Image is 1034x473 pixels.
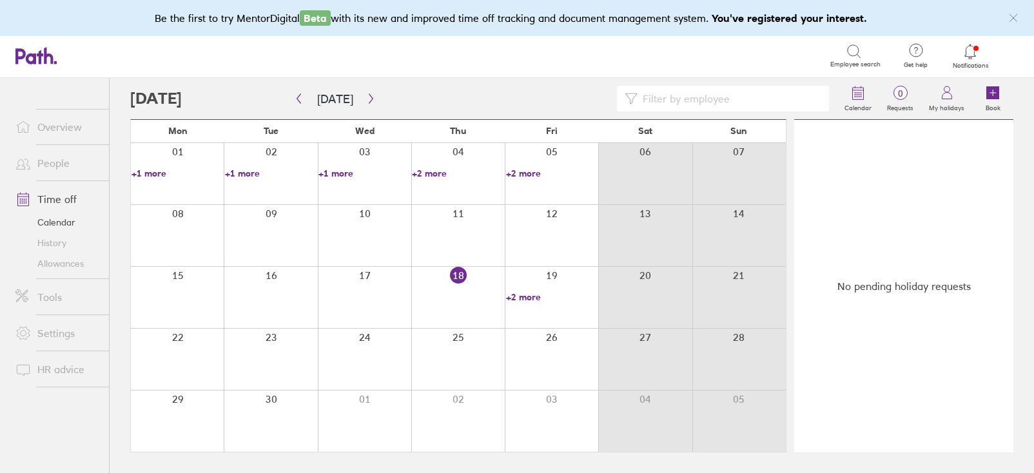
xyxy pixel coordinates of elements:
[879,101,921,112] label: Requests
[318,168,411,179] a: +1 more
[144,50,177,61] div: Search
[730,126,747,136] span: Sun
[155,10,880,26] div: Be the first to try MentorDigital with its new and improved time off tracking and document manage...
[972,78,1013,119] a: Book
[546,126,558,136] span: Fri
[307,88,364,110] button: [DATE]
[5,212,109,233] a: Calendar
[5,233,109,253] a: History
[168,126,188,136] span: Mon
[5,150,109,176] a: People
[506,168,598,179] a: +2 more
[879,78,921,119] a: 0Requests
[950,62,991,70] span: Notifications
[450,126,466,136] span: Thu
[300,10,331,26] span: Beta
[921,101,972,112] label: My holidays
[895,61,937,69] span: Get help
[5,284,109,310] a: Tools
[264,126,278,136] span: Tue
[837,101,879,112] label: Calendar
[506,291,598,303] a: +2 more
[5,253,109,274] a: Allowances
[5,186,109,212] a: Time off
[5,320,109,346] a: Settings
[412,168,504,179] a: +2 more
[355,126,375,136] span: Wed
[132,168,224,179] a: +1 more
[5,356,109,382] a: HR advice
[830,61,881,68] span: Employee search
[712,12,867,24] b: You've registered your interest.
[921,78,972,119] a: My holidays
[638,86,821,111] input: Filter by employee
[5,114,109,140] a: Overview
[638,126,652,136] span: Sat
[794,120,1013,452] div: No pending holiday requests
[225,168,317,179] a: +1 more
[978,101,1008,112] label: Book
[879,88,921,99] span: 0
[837,78,879,119] a: Calendar
[950,43,991,70] a: Notifications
